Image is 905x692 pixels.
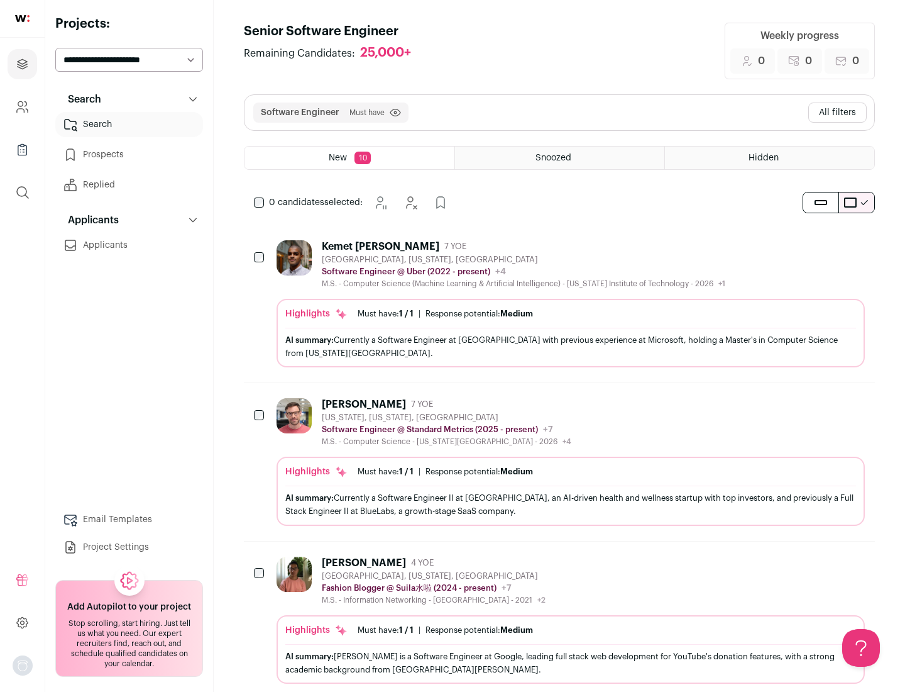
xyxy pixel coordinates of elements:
span: Hidden [749,153,779,162]
div: [GEOGRAPHIC_DATA], [US_STATE], [GEOGRAPHIC_DATA] [322,571,546,581]
p: Search [60,92,101,107]
img: 927442a7649886f10e33b6150e11c56b26abb7af887a5a1dd4d66526963a6550.jpg [277,240,312,276]
span: 1 / 1 [399,310,414,318]
div: Highlights [285,308,348,320]
span: selected: [269,196,363,209]
span: 1 / 1 [399,626,414,634]
span: Remaining Candidates: [244,46,355,61]
span: 1 / 1 [399,467,414,476]
a: [PERSON_NAME] 4 YOE [GEOGRAPHIC_DATA], [US_STATE], [GEOGRAPHIC_DATA] Fashion Blogger @ Suila水啦 (2... [277,557,865,684]
iframe: Help Scout Beacon - Open [842,629,880,667]
div: Highlights [285,466,348,478]
h2: Projects: [55,15,203,33]
button: Snooze [368,190,393,215]
button: Add to Prospects [428,190,453,215]
a: Add Autopilot to your project Stop scrolling, start hiring. Just tell us what you need. Our exper... [55,580,203,677]
h2: Add Autopilot to your project [67,601,191,613]
div: Response potential: [425,467,533,477]
a: Applicants [55,233,203,258]
a: Company Lists [8,135,37,165]
div: [PERSON_NAME] [322,557,406,569]
div: Must have: [358,625,414,635]
p: Fashion Blogger @ Suila水啦 (2024 - present) [322,583,496,593]
span: AI summary: [285,336,334,344]
div: Currently a Software Engineer at [GEOGRAPHIC_DATA] with previous experience at Microsoft, holding... [285,333,856,360]
a: Replied [55,172,203,198]
a: Email Templates [55,507,203,532]
span: +1 [718,280,725,287]
p: Software Engineer @ Uber (2022 - present) [322,267,490,277]
ul: | [358,625,533,635]
span: Must have [349,108,385,118]
div: [PERSON_NAME] [322,398,406,411]
ul: | [358,309,533,319]
div: Highlights [285,624,348,637]
span: 10 [354,152,371,164]
div: Must have: [358,467,414,477]
span: 0 [852,53,859,69]
span: New [329,153,347,162]
div: Currently a Software Engineer II at [GEOGRAPHIC_DATA], an AI-driven health and wellness startup w... [285,491,856,518]
div: [GEOGRAPHIC_DATA], [US_STATE], [GEOGRAPHIC_DATA] [322,255,725,265]
img: wellfound-shorthand-0d5821cbd27db2630d0214b213865d53afaa358527fdda9d0ea32b1df1b89c2c.svg [15,15,30,22]
span: AI summary: [285,494,334,502]
a: Company and ATS Settings [8,92,37,122]
img: 92c6d1596c26b24a11d48d3f64f639effaf6bd365bf059bea4cfc008ddd4fb99.jpg [277,398,312,433]
a: Snoozed [455,147,664,169]
span: 0 candidates [269,198,324,207]
img: nopic.png [13,656,33,676]
a: Projects [8,49,37,79]
span: 4 YOE [411,558,434,568]
div: Weekly progress [760,28,839,43]
div: M.S. - Information Networking - [GEOGRAPHIC_DATA] - 2021 [322,595,546,605]
p: Software Engineer @ Standard Metrics (2025 - present) [322,425,538,435]
button: Software Engineer [261,106,339,119]
div: Response potential: [425,309,533,319]
button: All filters [808,103,867,123]
span: 0 [758,53,765,69]
span: +2 [537,596,546,604]
a: Kemet [PERSON_NAME] 7 YOE [GEOGRAPHIC_DATA], [US_STATE], [GEOGRAPHIC_DATA] Software Engineer @ Ub... [277,240,865,367]
button: Applicants [55,208,203,233]
span: Medium [500,310,533,318]
span: Snoozed [535,153,571,162]
img: ebffc8b94a612106133ad1a79c5dcc917f1f343d62299c503ebb759c428adb03.jpg [277,557,312,592]
span: Medium [500,626,533,634]
span: 7 YOE [444,242,466,252]
span: AI summary: [285,652,334,661]
a: Project Settings [55,535,203,560]
div: Stop scrolling, start hiring. Just tell us what you need. Our expert recruiters find, reach out, ... [63,618,195,669]
div: [PERSON_NAME] is a Software Engineer at Google, leading full stack web development for YouTube's ... [285,650,856,676]
div: M.S. - Computer Science - [US_STATE][GEOGRAPHIC_DATA] - 2026 [322,437,571,447]
a: Hidden [665,147,874,169]
button: Hide [398,190,423,215]
button: Search [55,87,203,112]
div: [US_STATE], [US_STATE], [GEOGRAPHIC_DATA] [322,413,571,423]
a: Prospects [55,142,203,167]
span: +4 [495,267,506,276]
button: Open dropdown [13,656,33,676]
div: M.S. - Computer Science (Machine Learning & Artificial Intelligence) - [US_STATE] Institute of Te... [322,279,725,289]
h1: Senior Software Engineer [244,23,424,40]
div: Must have: [358,309,414,319]
div: Kemet [PERSON_NAME] [322,240,439,253]
span: +7 [543,425,553,434]
span: Medium [500,467,533,476]
a: Search [55,112,203,137]
span: +7 [502,584,512,593]
span: 7 YOE [411,399,433,410]
span: 0 [805,53,812,69]
span: +4 [562,438,571,445]
a: [PERSON_NAME] 7 YOE [US_STATE], [US_STATE], [GEOGRAPHIC_DATA] Software Engineer @ Standard Metric... [277,398,865,525]
ul: | [358,467,533,477]
div: 25,000+ [360,45,411,61]
p: Applicants [60,213,119,228]
div: Response potential: [425,625,533,635]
